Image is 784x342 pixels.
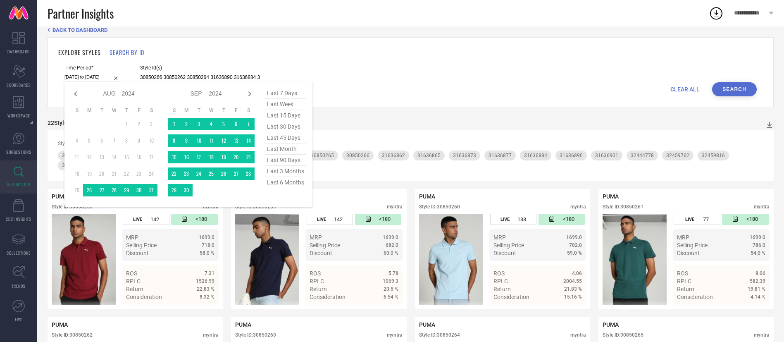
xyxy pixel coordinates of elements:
span: LIVE [317,217,326,222]
span: last 6 months [265,177,306,188]
td: Tue Sep 17 2024 [193,151,205,163]
td: Mon Sep 02 2024 [180,118,193,130]
span: Details [747,309,765,315]
span: Return [677,286,694,292]
span: Details [196,309,214,315]
span: MRP [310,234,322,241]
td: Thu Sep 19 2024 [217,151,230,163]
span: WORKSPACE [7,112,30,119]
span: Return [493,286,511,292]
div: Number of days the style has been live on the platform [674,214,720,225]
td: Sun Sep 08 2024 [168,134,180,147]
td: Sun Aug 04 2024 [71,134,83,147]
td: Mon Aug 26 2024 [83,184,95,196]
span: 1699.0 [750,234,765,240]
td: Mon Aug 12 2024 [83,151,95,163]
span: INSPIRATION [7,181,30,187]
span: SCORECARDS [7,82,31,88]
td: Tue Aug 27 2024 [95,184,108,196]
span: last month [265,143,306,155]
span: Consideration [677,294,713,300]
span: 22.83 % [197,286,214,292]
h1: EXPLORE STYLES [58,48,101,57]
span: 31636873 [453,153,476,158]
div: Number of days since the style was first listed on the platform [722,214,768,225]
span: PUMA [603,321,619,328]
td: Tue Sep 10 2024 [193,134,205,147]
span: <180 [379,216,391,223]
div: myntra [387,204,403,210]
th: Wednesday [205,107,217,114]
span: 31636862 [382,153,405,158]
th: Saturday [242,107,255,114]
div: Style ID: 30850261 [603,204,643,210]
span: RPLC [310,278,324,285]
span: 32444778 [631,153,654,158]
th: Saturday [145,107,157,114]
span: 1699.0 [566,234,582,240]
span: last week [265,99,306,110]
div: Number of days since the style was first listed on the platform [355,214,401,225]
span: COLLECTIONS [7,250,31,256]
span: 32459816 [702,153,725,158]
span: CLEAR ALL [670,86,700,93]
span: 31636884 [524,153,547,158]
span: 7.31 [205,270,214,276]
div: myntra [387,332,403,338]
span: BACK TO DASHBOARD [52,27,107,33]
img: Style preview image [235,214,299,305]
th: Wednesday [108,107,120,114]
span: 4.06 [572,270,582,276]
span: 6.54 % [384,294,398,300]
td: Sun Sep 01 2024 [168,118,180,130]
td: Sat Aug 17 2024 [145,151,157,163]
span: 2004.55 [563,278,582,284]
div: myntra [570,204,586,210]
div: Number of days the style has been live on the platform [123,214,169,225]
td: Tue Aug 20 2024 [95,167,108,180]
th: Sunday [168,107,180,114]
div: Number of days since the style was first listed on the platform [171,214,217,225]
div: Style ID: 30850258 [52,204,93,210]
td: Sun Aug 25 2024 [71,184,83,196]
span: Details [380,309,398,315]
span: Discount [310,250,332,256]
span: 582.39 [750,278,765,284]
td: Sat Aug 03 2024 [145,118,157,130]
td: Tue Sep 03 2024 [193,118,205,130]
td: Fri Aug 09 2024 [133,134,145,147]
td: Sun Sep 29 2024 [168,184,180,196]
span: SUGGESTIONS [6,149,31,155]
span: 142 [334,216,343,222]
div: myntra [203,332,219,338]
th: Tuesday [95,107,108,114]
span: RPLC [126,278,141,285]
td: Fri Sep 20 2024 [230,151,242,163]
span: 718.0 [202,242,214,248]
span: PUMA [419,321,435,328]
td: Mon Aug 05 2024 [83,134,95,147]
span: 30850265 [311,153,334,158]
span: 58.0 % [200,250,214,256]
div: myntra [570,332,586,338]
span: LIVE [500,217,510,222]
span: 19.81 % [748,286,765,292]
span: 1699.0 [383,234,398,240]
td: Wed Aug 21 2024 [108,167,120,180]
span: Time Period* [64,65,122,71]
td: Wed Sep 25 2024 [205,167,217,180]
span: 77 [703,216,709,222]
span: LIVE [133,217,142,222]
span: last 30 days [265,121,306,132]
td: Sat Sep 28 2024 [242,167,255,180]
span: Return [126,286,143,292]
span: LIVE [685,217,694,222]
td: Sat Aug 10 2024 [145,134,157,147]
th: Tuesday [193,107,205,114]
div: myntra [203,204,219,210]
span: Consideration [493,294,529,300]
div: Click to view image [419,214,483,305]
div: Next month [245,89,255,99]
td: Sat Sep 14 2024 [242,134,255,147]
button: Search [712,82,757,96]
